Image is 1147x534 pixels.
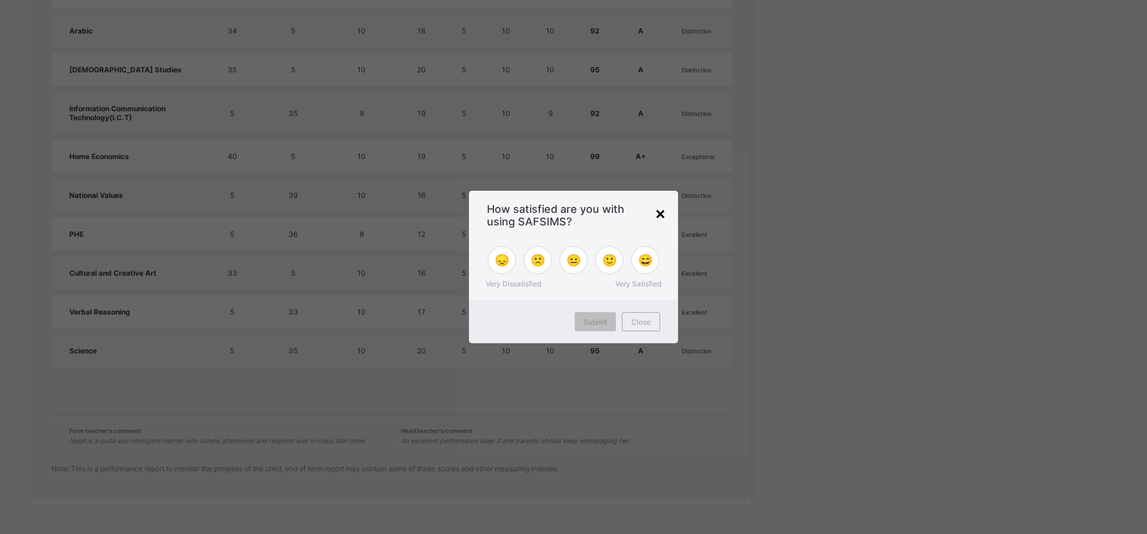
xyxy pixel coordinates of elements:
span: 😄 [638,253,653,267]
span: 🙁 [530,253,545,267]
span: Very Dissatisfied [486,279,541,288]
span: 😞 [495,253,510,267]
span: Close [631,318,651,326]
span: 🙂 [602,253,617,267]
div: × [655,203,666,223]
span: 😐 [566,253,581,267]
span: Submit [584,318,607,326]
span: Very Satisfied [615,279,661,288]
span: How satisfied are you with using SAFSIMS? [487,203,660,228]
